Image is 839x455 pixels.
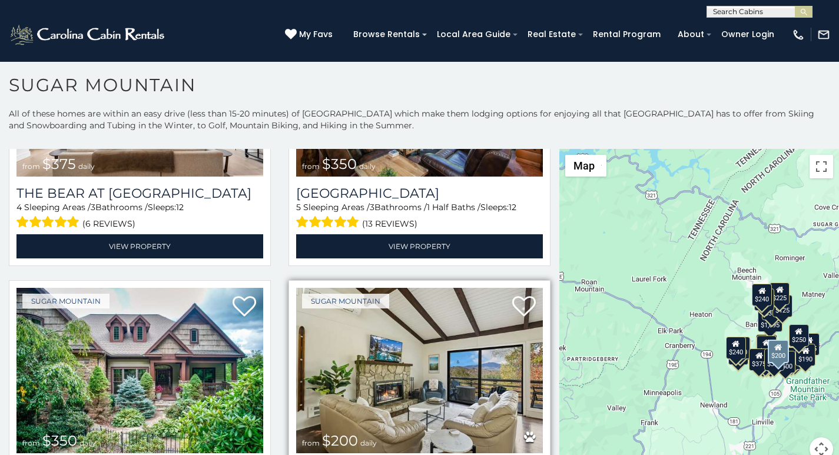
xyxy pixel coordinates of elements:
span: 12 [509,202,516,212]
div: $190 [755,334,775,357]
span: daily [359,162,376,171]
div: $350 [764,348,784,371]
span: My Favs [299,28,333,41]
span: 5 [296,202,301,212]
div: $200 [767,340,788,363]
a: Local Area Guide [431,25,516,44]
a: About [672,25,710,44]
div: $240 [725,337,745,359]
span: $200 [322,432,358,449]
div: $1,095 [757,310,782,332]
button: Change map style [565,155,606,177]
a: Sugar Mountain [22,294,110,308]
span: from [22,439,40,447]
a: Browse Rentals [347,25,426,44]
a: Owner Login [715,25,780,44]
a: [GEOGRAPHIC_DATA] [296,185,543,201]
span: Map [573,160,595,172]
span: from [22,162,40,171]
div: $170 [754,288,774,311]
span: (6 reviews) [82,216,135,231]
a: The Bear At [GEOGRAPHIC_DATA] [16,185,263,201]
img: Sweet Dreams Are Made Of Skis [296,288,543,453]
a: View Property [16,234,263,258]
span: 12 [176,202,184,212]
div: $155 [799,333,819,356]
span: 1 Half Baths / [427,202,480,212]
a: View Property [296,234,543,258]
span: $350 [42,432,77,449]
div: $190 [795,344,815,366]
a: Real Estate [522,25,582,44]
span: 4 [16,202,22,212]
img: mail-regular-white.png [817,28,830,41]
span: daily [79,439,96,447]
img: White-1-2.png [9,23,168,47]
img: phone-regular-white.png [792,28,805,41]
div: $125 [772,295,792,317]
a: Birds Nest On Sugar Mountain from $350 daily [16,288,263,453]
div: $195 [781,347,801,370]
span: daily [78,162,95,171]
span: daily [360,439,377,447]
span: $375 [42,155,76,172]
div: $225 [770,283,790,305]
div: $300 [756,336,776,358]
a: Sugar Mountain [302,294,389,308]
div: Sleeping Areas / Bathrooms / Sleeps: [296,201,543,231]
a: Rental Program [587,25,666,44]
span: from [302,162,320,171]
span: 3 [370,202,374,212]
span: from [302,439,320,447]
span: (13 reviews) [362,216,417,231]
a: My Favs [285,28,336,41]
img: Birds Nest On Sugar Mountain [16,288,263,453]
div: $250 [788,324,808,347]
div: $375 [749,348,769,371]
div: $240 [752,284,772,306]
span: $350 [322,155,357,172]
a: Add to favorites [233,295,256,320]
h3: The Bear At Sugar Mountain [16,185,263,201]
div: Sleeping Areas / Bathrooms / Sleeps: [16,201,263,231]
button: Toggle fullscreen view [810,155,833,178]
h3: Grouse Moor Lodge [296,185,543,201]
a: Sweet Dreams Are Made Of Skis from $200 daily [296,288,543,453]
a: Add to favorites [512,295,536,320]
span: 3 [91,202,95,212]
